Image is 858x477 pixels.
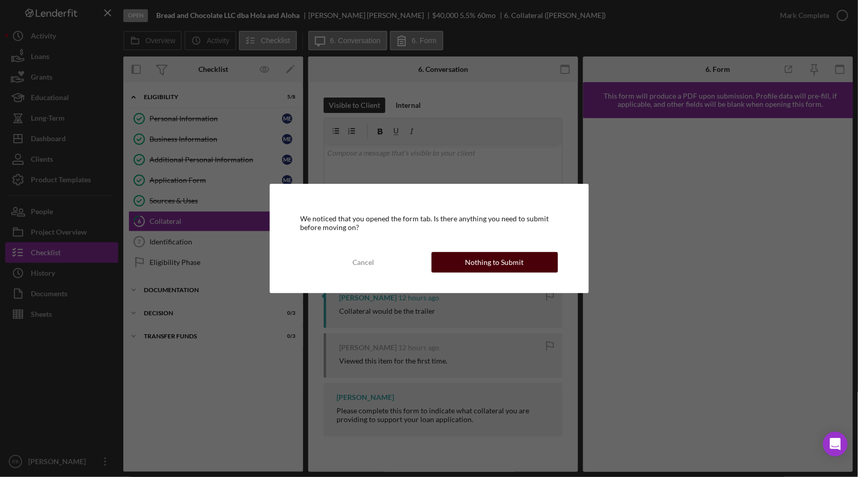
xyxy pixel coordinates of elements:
div: Cancel [352,252,374,273]
button: Cancel [301,252,427,273]
div: Nothing to Submit [465,252,524,273]
div: We noticed that you opened the form tab. Is there anything you need to submit before moving on? [301,215,558,231]
div: Open Intercom Messenger [823,432,848,456]
button: Nothing to Submit [432,252,558,273]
